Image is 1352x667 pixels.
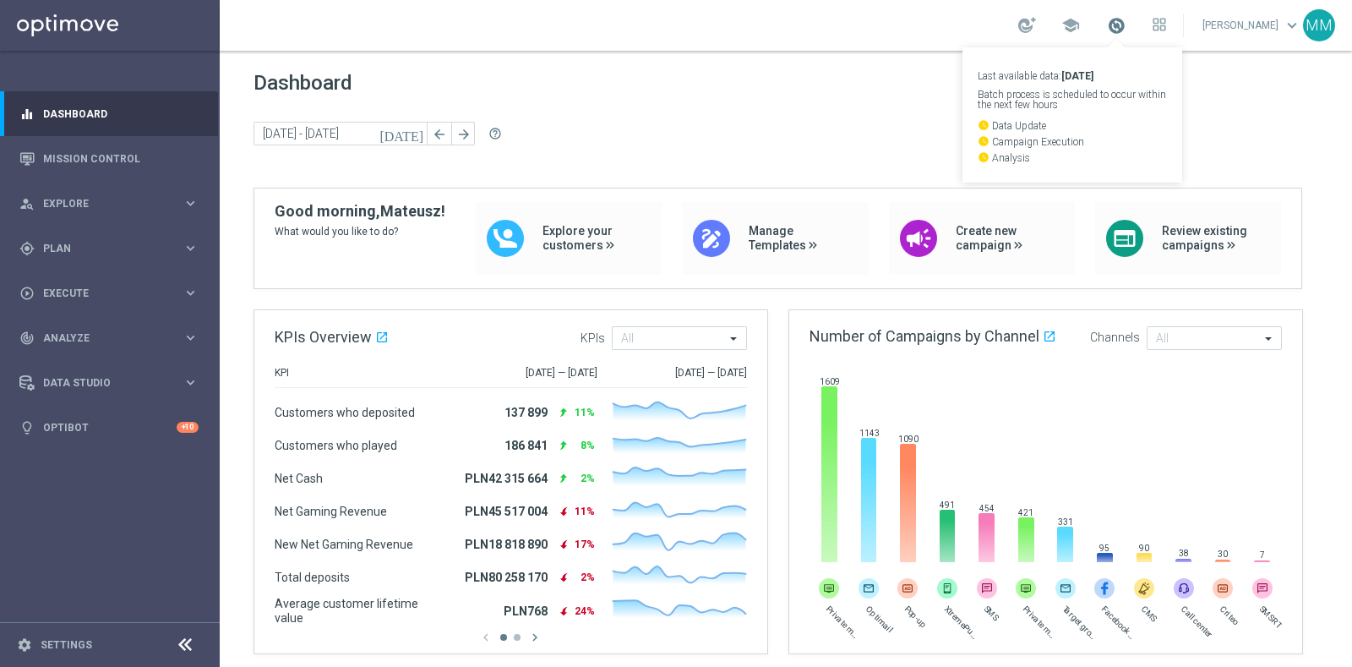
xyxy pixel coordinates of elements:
span: Execute [43,288,183,298]
button: Data Studio keyboard_arrow_right [19,376,199,390]
i: keyboard_arrow_right [183,240,199,256]
a: Last available data:[DATE] Batch process is scheduled to occur within the next few hours watch_la... [1105,13,1127,40]
i: watch_later [978,119,989,131]
strong: [DATE] [1061,70,1093,82]
button: gps_fixed Plan keyboard_arrow_right [19,242,199,255]
a: Mission Control [43,136,199,181]
i: person_search [19,196,35,211]
a: Optibot [43,405,177,450]
p: Last available data: [978,71,1167,81]
p: Campaign Execution [978,135,1167,147]
a: Settings [41,640,92,650]
span: keyboard_arrow_down [1283,16,1301,35]
div: Plan [19,241,183,256]
div: Mission Control [19,136,199,181]
p: Data Update [978,119,1167,131]
i: settings [17,637,32,653]
i: watch_later [978,151,989,163]
i: watch_later [978,135,989,147]
span: Analyze [43,333,183,343]
a: [PERSON_NAME]keyboard_arrow_down [1201,13,1303,38]
button: Mission Control [19,152,199,166]
button: equalizer Dashboard [19,107,199,121]
i: keyboard_arrow_right [183,330,199,346]
div: Execute [19,286,183,301]
i: keyboard_arrow_right [183,375,199,391]
div: Analyze [19,331,183,346]
div: Data Studio [19,375,183,391]
div: MM [1303,9,1335,41]
span: Explore [43,199,183,209]
p: Batch process is scheduled to occur within the next few hours [978,90,1167,110]
i: gps_fixed [19,241,35,256]
i: equalizer [19,107,35,122]
div: Optibot [19,405,199,450]
button: person_search Explore keyboard_arrow_right [19,197,199,210]
button: play_circle_outline Execute keyboard_arrow_right [19,287,199,300]
div: Explore [19,196,183,211]
i: track_changes [19,331,35,346]
i: lightbulb [19,420,35,435]
i: keyboard_arrow_right [183,195,199,211]
i: keyboard_arrow_right [183,285,199,301]
i: play_circle_outline [19,286,35,301]
span: Plan [43,243,183,254]
a: Dashboard [43,91,199,136]
span: school [1061,16,1080,35]
div: +10 [177,422,199,433]
p: Analysis [978,151,1167,163]
button: lightbulb Optibot +10 [19,421,199,435]
button: track_changes Analyze keyboard_arrow_right [19,331,199,345]
span: Data Studio [43,378,183,388]
div: Dashboard [19,91,199,136]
